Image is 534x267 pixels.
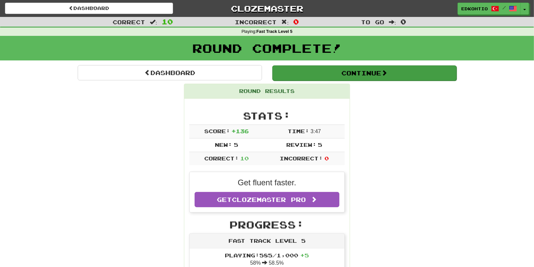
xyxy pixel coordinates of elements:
[150,19,157,25] span: :
[5,3,173,14] a: Dashboard
[401,18,406,26] span: 0
[189,219,345,230] h2: Progress:
[282,19,289,25] span: :
[162,18,173,26] span: 10
[78,65,262,80] a: Dashboard
[215,141,232,148] span: New:
[204,155,239,161] span: Correct:
[113,19,145,25] span: Correct
[2,42,532,55] h1: Round Complete!
[256,29,293,34] strong: Fast Track Level 5
[235,19,277,25] span: Incorrect
[184,84,350,99] div: Round Results
[288,128,309,134] span: Time:
[234,141,238,148] span: 5
[190,234,344,248] div: Fast Track Level 5
[286,141,316,148] span: Review:
[272,65,457,81] button: Continue
[195,192,339,207] a: GetClozemaster Pro
[183,3,351,14] a: Clozemaster
[318,141,322,148] span: 5
[225,252,309,258] span: Playing: 585 / 1,000
[458,3,521,15] a: edkohtio /
[195,177,339,188] p: Get fluent faster.
[232,196,306,203] span: Clozemaster Pro
[324,155,329,161] span: 0
[204,128,230,134] span: Score:
[389,19,396,25] span: :
[189,110,345,121] h2: Stats:
[311,129,321,134] span: 3 : 47
[361,19,384,25] span: To go
[461,6,488,12] span: edkohtio
[293,18,299,26] span: 0
[231,128,249,134] span: + 136
[280,155,323,161] span: Incorrect:
[240,155,249,161] span: 10
[502,5,506,10] span: /
[301,252,309,258] span: + 5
